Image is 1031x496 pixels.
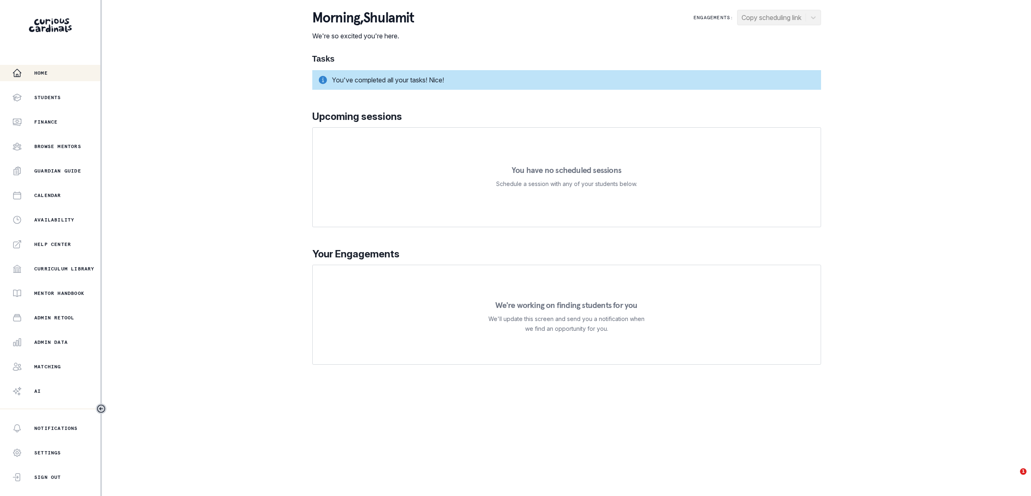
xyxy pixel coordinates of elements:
p: Browse Mentors [34,143,81,150]
p: Availability [34,217,74,223]
p: Help Center [34,241,71,248]
p: Notifications [34,425,78,432]
img: Curious Cardinals Logo [29,18,72,32]
p: You have no scheduled sessions [512,166,621,174]
button: Toggle sidebar [96,403,106,414]
div: You've completed all your tasks! Nice! [312,70,821,90]
p: Engagements: [693,14,733,21]
p: Admin Data [34,339,68,345]
p: Settings [34,449,61,456]
p: Finance [34,119,57,125]
p: We're working on finding students for you [495,301,637,309]
p: Home [34,70,48,76]
p: Admin Retool [34,314,74,321]
p: We'll update this screen and send you a notification when we find an opportunity for you. [488,314,645,334]
iframe: Intercom live chat [1003,468,1023,488]
p: Mentor Handbook [34,290,84,297]
p: Your Engagements [312,247,821,261]
p: AI [34,388,41,394]
p: Matching [34,363,61,370]
p: We're so excited you're here. [312,31,414,41]
p: Curriculum Library [34,266,95,272]
p: Schedule a session with any of your students below. [496,179,637,189]
p: Sign Out [34,474,61,480]
h1: Tasks [312,54,821,64]
p: Upcoming sessions [312,109,821,124]
p: Calendar [34,192,61,199]
p: morning , Shulamit [312,10,414,26]
p: Guardian Guide [34,168,81,174]
p: Students [34,94,61,101]
span: 1 [1020,468,1027,475]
